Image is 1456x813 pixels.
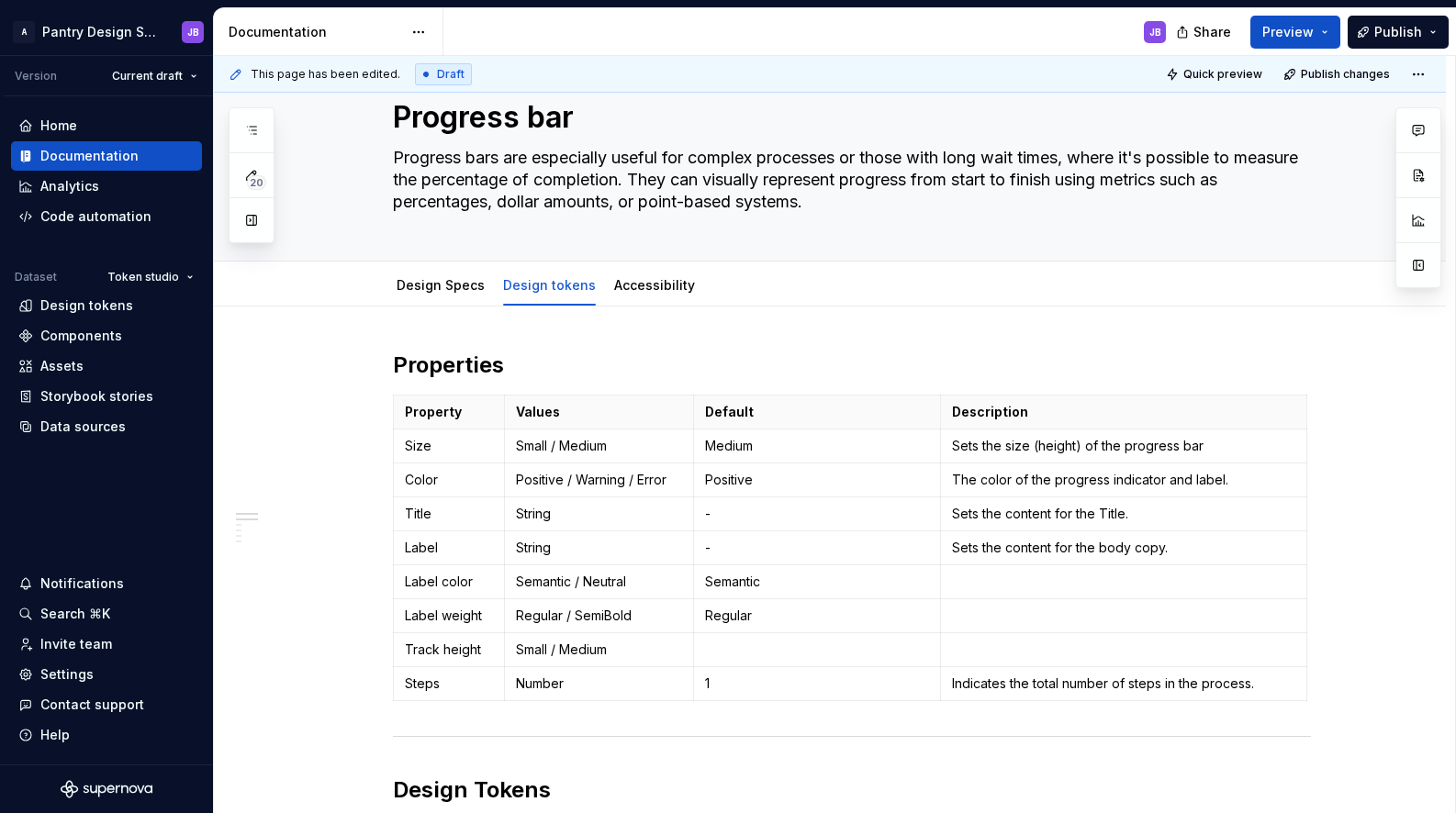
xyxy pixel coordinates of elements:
div: JB [1149,25,1161,39]
p: Property [405,403,493,421]
div: Help [40,726,70,744]
div: Assets [40,357,84,375]
button: Search ⌘K [11,599,202,629]
p: Regular / SemiBold [516,607,682,625]
span: Preview [1262,23,1314,41]
div: Version [15,69,57,84]
p: Sets the size (height) of the progress bar [952,437,1295,455]
p: Small / Medium [516,437,682,455]
div: Invite team [40,635,112,653]
p: - [705,505,930,523]
textarea: Progress bar [389,95,1307,139]
a: Documentation [11,141,202,171]
button: Publish changes [1278,61,1398,87]
button: Current draft [104,63,206,89]
p: Medium [705,437,930,455]
div: Documentation [229,23,402,41]
p: Indicates the total number of steps in the process. [952,674,1295,693]
a: Design tokens [11,291,202,320]
textarea: Progress bars are especially useful for complex processes or those with long wait times, where it... [389,143,1307,217]
div: Accessibility [607,265,702,304]
a: Home [11,111,202,140]
div: Home [40,117,77,135]
button: Quick preview [1160,61,1271,87]
p: Semantic [705,573,930,591]
a: Storybook stories [11,382,202,411]
div: Dataset [15,270,57,284]
div: A [13,21,35,43]
p: Positive / Warning / Error [516,471,682,489]
button: Publish [1348,16,1449,49]
div: Pantry Design System [42,23,160,41]
p: 1 [705,674,930,693]
a: Components [11,321,202,351]
p: Default [705,403,930,421]
div: Code automation [40,207,151,226]
p: Values [516,403,682,421]
span: Publish [1374,23,1422,41]
a: Analytics [11,172,202,201]
div: Design tokens [496,265,603,304]
p: - [705,539,930,557]
span: Share [1193,23,1231,41]
p: Number [516,674,682,693]
h2: Properties [393,351,1311,380]
div: Notifications [40,574,124,593]
div: Contact support [40,696,144,714]
button: Notifications [11,569,202,598]
p: Color [405,471,493,489]
span: This page has been edited. [251,67,400,82]
div: Data sources [40,418,126,436]
svg: Supernova Logo [61,780,152,798]
div: Search ⌘K [40,605,110,623]
div: Settings [40,665,94,684]
span: 20 [247,175,266,190]
p: Steps [405,674,493,693]
p: Label [405,539,493,557]
p: Semantic / Neutral [516,573,682,591]
p: Regular [705,607,930,625]
div: Components [40,327,122,345]
a: Data sources [11,412,202,441]
p: Size [405,437,493,455]
button: APantry Design SystemJB [4,12,209,51]
a: Invite team [11,629,202,659]
p: String [516,539,682,557]
div: Design Specs [389,265,492,304]
span: Token studio [107,270,179,284]
span: Draft [437,67,465,82]
p: Sets the content for the Title. [952,505,1295,523]
div: Analytics [40,177,99,195]
a: Design tokens [503,277,596,293]
div: Design tokens [40,296,133,315]
p: Label weight [405,607,493,625]
a: Accessibility [614,277,695,293]
a: Assets [11,351,202,381]
p: Description [952,403,1295,421]
a: Design Specs [397,277,485,293]
p: Label color [405,573,493,591]
div: JB [187,25,199,39]
div: Storybook stories [40,387,153,406]
p: Title [405,505,493,523]
button: Contact support [11,690,202,719]
p: Small / Medium [516,640,682,659]
a: Code automation [11,202,202,231]
p: Positive [705,471,930,489]
span: Current draft [112,69,183,84]
p: Sets the content for the body copy. [952,539,1295,557]
button: Help [11,720,202,750]
p: The color of the progress indicator and label. [952,471,1295,489]
span: Quick preview [1183,67,1262,82]
button: Share [1167,16,1243,49]
span: Publish changes [1301,67,1390,82]
button: Preview [1250,16,1340,49]
p: String [516,505,682,523]
p: Track height [405,640,493,659]
button: Token studio [99,264,202,290]
a: Settings [11,660,202,689]
div: Documentation [40,147,139,165]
